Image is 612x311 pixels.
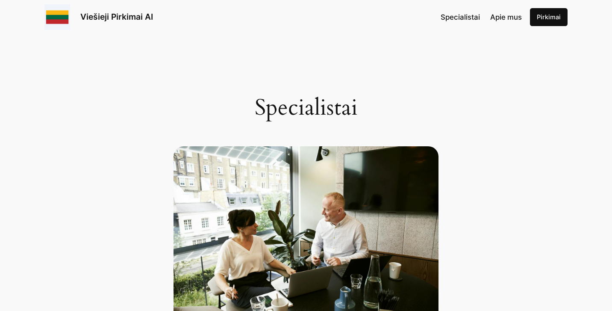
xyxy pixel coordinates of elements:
[174,95,438,121] h1: Specialistai
[441,12,480,23] a: Specialistai
[80,12,153,22] a: Viešieji Pirkimai AI
[441,12,522,23] nav: Navigation
[44,4,70,30] img: Viešieji pirkimai logo
[441,13,480,21] span: Specialistai
[530,8,568,26] a: Pirkimai
[490,12,522,23] a: Apie mus
[490,13,522,21] span: Apie mus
